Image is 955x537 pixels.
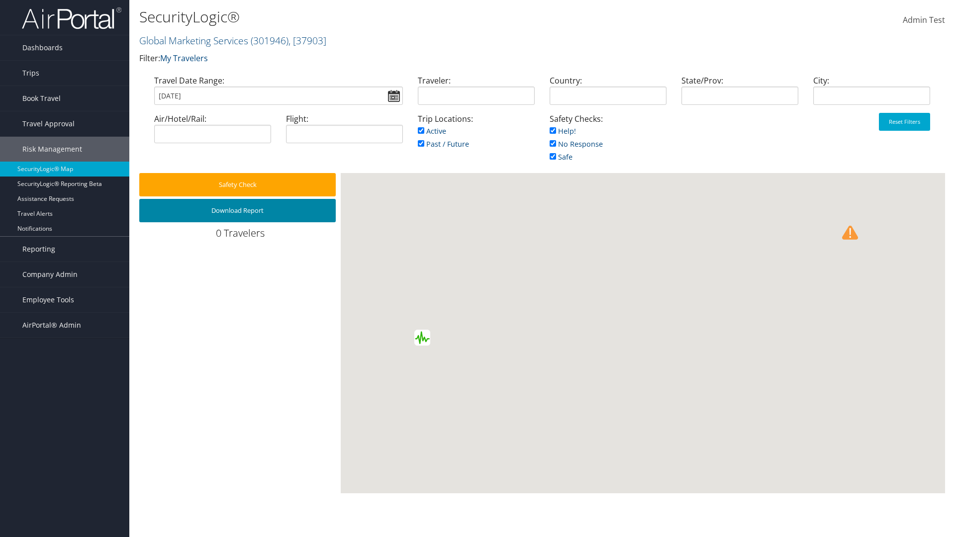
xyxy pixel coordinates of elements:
[22,35,63,60] span: Dashboards
[410,113,542,160] div: Trip Locations:
[418,139,469,149] a: Past / Future
[22,262,78,287] span: Company Admin
[550,139,603,149] a: No Response
[139,52,676,65] p: Filter:
[674,75,806,113] div: State/Prov:
[22,61,39,86] span: Trips
[139,226,341,245] div: 0 Travelers
[139,199,336,222] button: Download Report
[22,86,61,111] span: Book Travel
[550,152,573,162] a: Safe
[903,14,945,25] span: Admin Test
[22,313,81,338] span: AirPortal® Admin
[160,53,208,64] a: My Travelers
[279,113,410,151] div: Flight:
[147,113,279,151] div: Air/Hotel/Rail:
[22,137,82,162] span: Risk Management
[879,113,930,131] button: Reset Filters
[251,34,288,47] span: ( 301946 )
[147,75,410,113] div: Travel Date Range:
[139,173,336,196] button: Safety Check
[903,5,945,36] a: Admin Test
[22,237,55,262] span: Reporting
[22,111,75,136] span: Travel Approval
[418,126,446,136] a: Active
[22,287,74,312] span: Employee Tools
[410,75,542,113] div: Traveler:
[542,113,674,173] div: Safety Checks:
[139,6,676,27] h1: SecurityLogic®
[550,126,576,136] a: Help!
[414,330,430,346] div: Green earthquake alert (Magnitude 5.3M, Depth:163.32km) in Ecuador 03/09/2025 14:56 UTC, 1.6 mill...
[806,75,938,113] div: City:
[288,34,326,47] span: , [ 37903 ]
[22,6,121,30] img: airportal-logo.png
[139,34,326,47] a: Global Marketing Services
[542,75,674,113] div: Country:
